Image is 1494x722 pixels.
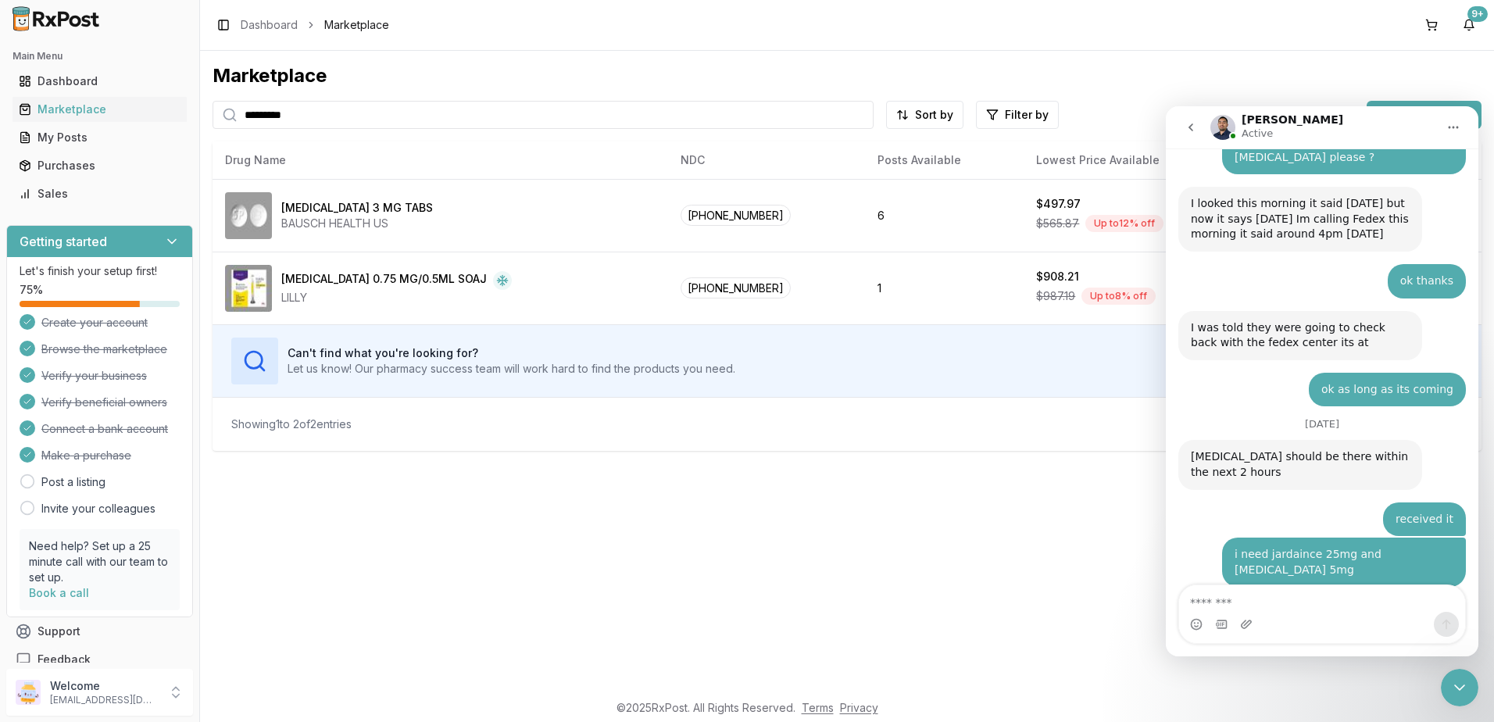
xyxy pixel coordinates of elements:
[6,645,193,674] button: Feedback
[13,95,187,123] a: Marketplace
[1036,288,1075,304] span: $987.19
[50,694,159,706] p: [EMAIL_ADDRESS][DOMAIN_NAME]
[20,232,107,251] h3: Getting started
[241,17,389,33] nav: breadcrumb
[281,216,433,231] div: BAUSCH HEALTH US
[281,200,433,216] div: [MEDICAL_DATA] 3 MG TABS
[16,680,41,705] img: User avatar
[1367,101,1481,129] button: List new post
[225,192,272,239] img: Trulance 3 MG TABS
[231,416,352,432] div: Showing 1 to 2 of 2 entries
[6,617,193,645] button: Support
[281,290,512,306] div: LILLY
[915,107,953,123] span: Sort by
[20,282,43,298] span: 75 %
[29,538,170,585] p: Need help? Set up a 25 minute call with our team to set up.
[13,50,187,63] h2: Main Menu
[19,130,180,145] div: My Posts
[1456,13,1481,38] button: 9+
[1085,215,1163,232] div: Up to 12 % off
[886,101,963,129] button: Sort by
[1467,6,1488,22] div: 9+
[19,186,180,202] div: Sales
[840,701,878,714] a: Privacy
[976,101,1059,129] button: Filter by
[13,123,187,152] a: My Posts
[6,97,193,122] button: Marketplace
[281,271,487,290] div: [MEDICAL_DATA] 0.75 MG/0.5ML SOAJ
[6,153,193,178] button: Purchases
[1166,106,1478,656] iframe: Intercom live chat
[13,67,187,95] a: Dashboard
[324,17,389,33] span: Marketplace
[41,341,167,357] span: Browse the marketplace
[19,73,180,89] div: Dashboard
[241,17,298,33] a: Dashboard
[41,395,167,410] span: Verify beneficial owners
[288,345,735,361] h3: Can't find what you're looking for?
[41,368,147,384] span: Verify your business
[41,501,155,516] a: Invite your colleagues
[213,63,1481,88] div: Marketplace
[1024,141,1246,179] th: Lowest Price Available
[29,586,89,599] a: Book a call
[1441,669,1478,706] iframe: Intercom live chat
[288,361,735,377] p: Let us know! Our pharmacy success team will work hard to find the products you need.
[1036,196,1081,212] div: $497.97
[41,448,131,463] span: Make a purchase
[19,102,180,117] div: Marketplace
[13,152,187,180] a: Purchases
[1395,105,1472,124] span: List new post
[13,180,187,208] a: Sales
[41,474,105,490] a: Post a listing
[50,678,159,694] p: Welcome
[1005,107,1049,123] span: Filter by
[681,205,791,226] span: [PHONE_NUMBER]
[6,69,193,94] button: Dashboard
[681,277,791,298] span: [PHONE_NUMBER]
[1036,269,1079,284] div: $908.21
[225,265,272,312] img: Trulicity 0.75 MG/0.5ML SOAJ
[1036,216,1079,231] span: $565.87
[802,701,834,714] a: Terms
[41,315,148,331] span: Create your account
[865,179,1024,252] td: 6
[20,263,180,279] p: Let's finish your setup first!
[865,252,1024,324] td: 1
[6,6,106,31] img: RxPost Logo
[6,125,193,150] button: My Posts
[19,158,180,173] div: Purchases
[41,421,168,437] span: Connect a bank account
[1081,288,1156,305] div: Up to 8 % off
